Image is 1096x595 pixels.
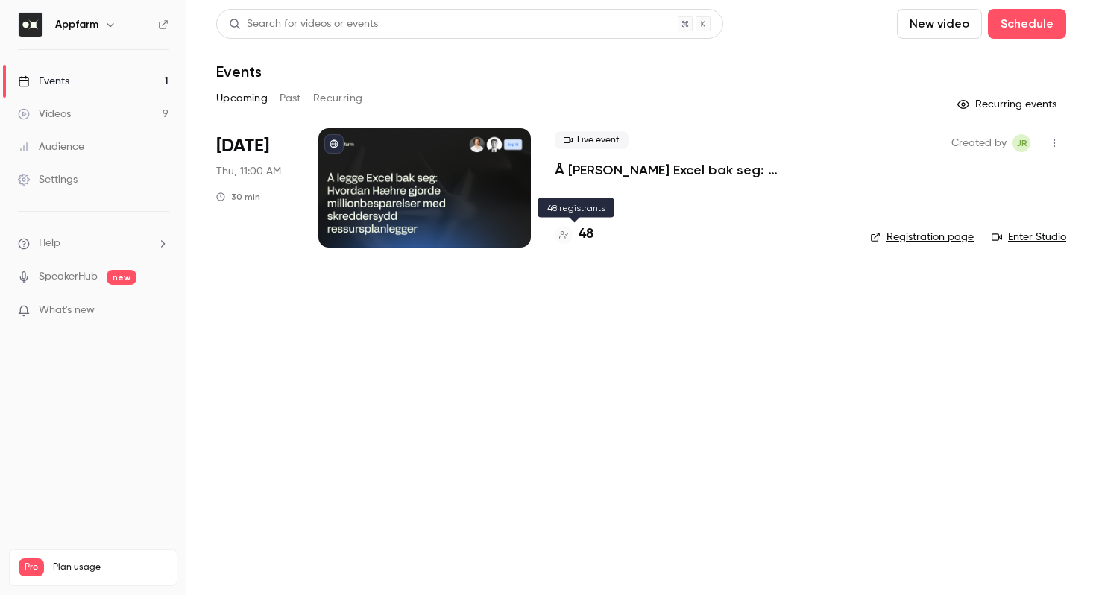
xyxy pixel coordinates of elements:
[18,172,78,187] div: Settings
[555,131,629,149] span: Live event
[18,236,169,251] li: help-dropdown-opener
[19,13,42,37] img: Appfarm
[18,139,84,154] div: Audience
[951,134,1007,152] span: Created by
[18,107,71,122] div: Videos
[216,164,281,179] span: Thu, 11:00 AM
[897,9,982,39] button: New video
[216,86,268,110] button: Upcoming
[39,269,98,285] a: SpeakerHub
[313,86,363,110] button: Recurring
[555,161,846,179] a: Å [PERSON_NAME] Excel bak seg: [PERSON_NAME] gjorde millionbesparelser med skreddersydd ressurspl...
[579,224,593,245] h4: 48
[216,191,260,203] div: 30 min
[280,86,301,110] button: Past
[53,561,168,573] span: Plan usage
[988,9,1066,39] button: Schedule
[216,134,269,158] span: [DATE]
[107,270,136,285] span: new
[870,230,974,245] a: Registration page
[19,558,44,576] span: Pro
[216,128,295,248] div: Sep 18 Thu, 11:00 AM (Europe/Oslo)
[951,92,1066,116] button: Recurring events
[216,63,262,81] h1: Events
[18,74,69,89] div: Events
[1016,134,1027,152] span: JR
[39,236,60,251] span: Help
[992,230,1066,245] a: Enter Studio
[229,16,378,32] div: Search for videos or events
[555,224,593,245] a: 48
[1012,134,1030,152] span: Julie Remen
[55,17,98,32] h6: Appfarm
[39,303,95,318] span: What's new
